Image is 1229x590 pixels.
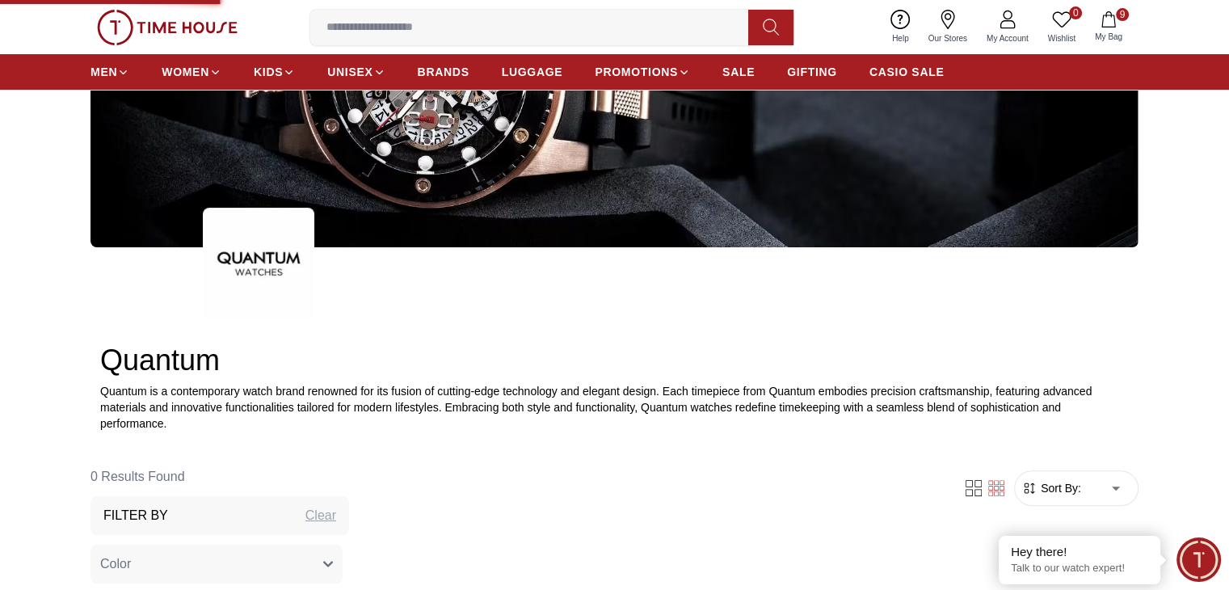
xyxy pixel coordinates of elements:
[882,6,919,48] a: Help
[90,457,349,496] h6: 0 Results Found
[418,64,469,80] span: BRANDS
[787,64,837,80] span: GIFTING
[787,57,837,86] a: GIFTING
[1085,8,1132,46] button: 9My Bag
[502,64,563,80] span: LUGGAGE
[869,64,945,80] span: CASIO SALE
[869,57,945,86] a: CASIO SALE
[305,506,336,525] div: Clear
[327,64,372,80] span: UNISEX
[595,64,678,80] span: PROMOTIONS
[254,57,295,86] a: KIDS
[90,64,117,80] span: MEN
[100,344,1129,377] h2: Quantum
[722,64,755,80] span: SALE
[97,10,238,45] img: ...
[722,57,755,86] a: SALE
[90,57,129,86] a: MEN
[203,208,314,319] img: ...
[103,506,168,525] h3: Filter By
[502,57,563,86] a: LUGGAGE
[1088,31,1129,43] span: My Bag
[1116,8,1129,21] span: 9
[595,57,690,86] a: PROMOTIONS
[162,64,209,80] span: WOMEN
[100,554,131,574] span: Color
[980,32,1035,44] span: My Account
[1011,562,1148,575] p: Talk to our watch expert!
[1176,537,1221,582] div: Chat Widget
[1038,6,1085,48] a: 0Wishlist
[1042,32,1082,44] span: Wishlist
[922,32,974,44] span: Our Stores
[886,32,915,44] span: Help
[1037,480,1081,496] span: Sort By:
[327,57,385,86] a: UNISEX
[418,57,469,86] a: BRANDS
[100,383,1129,432] p: Quantum is a contemporary watch brand renowned for its fusion of cutting-edge technology and eleg...
[919,6,977,48] a: Our Stores
[254,64,283,80] span: KIDS
[1011,544,1148,560] div: Hey there!
[1069,6,1082,19] span: 0
[1021,480,1081,496] button: Sort By:
[162,57,221,86] a: WOMEN
[90,545,343,584] button: Color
